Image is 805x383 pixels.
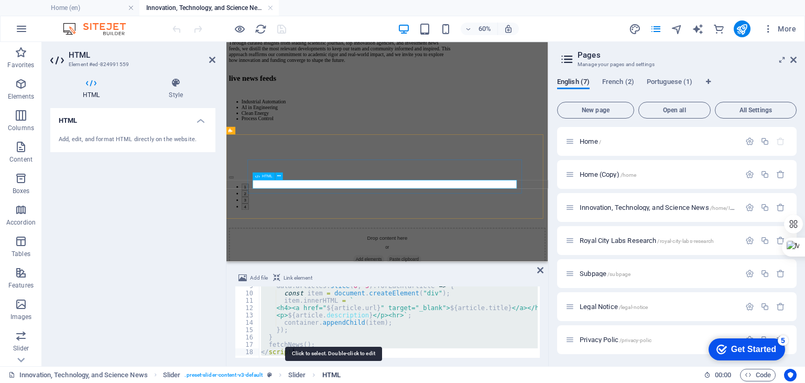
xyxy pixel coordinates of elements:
span: Paste clipboard [267,355,325,370]
p: Columns [8,124,34,132]
i: On resize automatically adjust zoom level to fit chosen device. [504,24,513,34]
span: Code [745,369,771,381]
span: French (2) [602,76,634,90]
button: 1 [25,236,37,247]
span: /legal-notice [619,304,648,310]
h6: Session time [704,369,732,381]
span: Open all [643,107,706,113]
button: Click here to leave preview mode and continue editing [233,23,246,35]
button: All Settings [715,102,797,119]
span: Click to open page [580,204,754,211]
div: Duplicate [760,302,769,311]
img: Editor Logo [60,23,139,35]
h3: Manage your pages and settings [578,60,776,69]
span: Click to select. Double-click to edit [288,369,306,381]
div: Remove [776,170,785,179]
div: Language Tabs [557,78,797,98]
div: Duplicate [760,170,769,179]
div: Home/ [576,138,740,145]
i: AI Writer [692,23,704,35]
div: Settings [745,302,754,311]
div: The startpage cannot be deleted [776,137,785,146]
div: Content Slider [4,141,532,280]
div: 14 [235,319,260,326]
span: /privacy-polic [619,337,651,343]
p: Boxes [13,187,30,195]
span: New page [562,107,629,113]
div: Settings [745,269,754,278]
p: Content [9,155,32,164]
span: HTML [262,174,273,178]
div: Remove [776,302,785,311]
div: Subpage/subpage [576,270,740,277]
div: Home (Copy)/home [576,171,740,178]
span: /home [621,172,637,178]
div: Settings [745,170,754,179]
i: Pages (Ctrl+Alt+S) [650,23,662,35]
button: commerce [713,23,725,35]
button: More [759,20,800,37]
span: All Settings [720,107,792,113]
div: Legal Notice/legal-notice [576,303,740,310]
span: 00 00 [715,369,731,381]
span: /subpage [607,271,630,277]
button: pages [650,23,662,35]
h4: HTML [50,108,215,127]
nav: breadcrumb [163,369,341,381]
span: Click to open page [580,336,651,344]
span: Click to open page [580,270,630,278]
div: 11 [235,297,260,304]
div: 18 [235,348,260,356]
button: Open all [638,102,711,119]
div: 13 [235,312,260,319]
span: . preset-slider-content-v3-default [184,369,263,381]
div: Add, edit, and format HTML directly on the website. [59,135,207,144]
span: HTML [322,369,341,381]
span: Click to open page [580,171,636,178]
button: 2 [25,247,37,258]
iframe: To enrich screen reader interactions, please activate Accessibility in Grammarly extension settings [226,42,548,261]
span: /home/Innovation [710,205,754,211]
button: 4 [25,269,37,280]
button: 60% [461,23,498,35]
button: publish [734,20,750,37]
div: Settings [745,236,754,245]
i: Design (Ctrl+Alt+Y) [629,23,641,35]
a: Click to cancel selection. Double-click to open Pages [8,369,148,381]
div: Duplicate [760,203,769,212]
span: /royal-city-labs-research [657,238,713,244]
h6: 60% [476,23,493,35]
button: Link element [271,272,314,284]
button: design [629,23,641,35]
p: Favorites [7,61,34,69]
span: Portuguese (1) [647,76,692,90]
span: Add elements [211,355,263,370]
p: Elements [8,92,35,101]
span: Add file [250,272,268,284]
i: Publish [736,23,748,35]
h4: HTML [50,78,136,100]
div: Royal City Labs Research/royal-city-labs-research [576,237,740,244]
span: Click to open page [580,237,714,244]
div: Settings [745,137,754,146]
div: Innovation, Technology, and Science News/home/Innovation [576,204,740,211]
div: Duplicate [760,269,769,278]
div: Duplicate [760,137,769,146]
p: Accordion [6,218,36,227]
span: More [763,24,796,34]
p: Tables [12,250,30,258]
i: Navigator [671,23,683,35]
div: 16 [235,334,260,341]
div: 12 [235,304,260,312]
button: Usercentrics [784,369,797,381]
button: reload [254,23,267,35]
div: Remove [776,203,785,212]
div: Settings [745,203,754,212]
span: Link element [284,272,312,284]
h4: Innovation, Technology, and Science News (en) [139,2,279,14]
h3: Element #ed-824991559 [69,60,194,69]
div: 10 [235,290,260,297]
